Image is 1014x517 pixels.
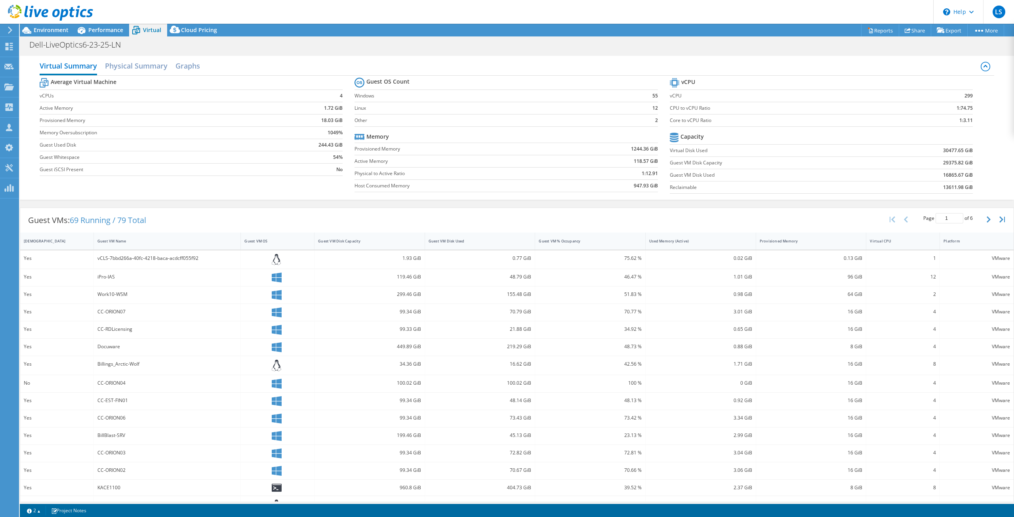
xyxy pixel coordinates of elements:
div: 73.42 % [539,414,642,422]
div: 16 GiB [760,448,863,457]
div: Yes [24,254,90,263]
label: Guest Used Disk [40,141,270,149]
div: VMware [943,360,1010,368]
div: 0.88 GiB [649,342,752,351]
div: 99.34 GiB [318,307,421,316]
div: 38.58 % [539,500,642,508]
div: VMware [943,483,1010,492]
div: 34.92 % [539,325,642,334]
div: Yes [24,431,90,440]
div: Guest VM Name [97,238,228,244]
label: Physical to Active Ratio [355,170,562,177]
div: 16 GiB [760,325,863,334]
div: CC-RDLicensing [97,325,237,334]
div: 48.13 % [539,396,642,405]
div: 21.88 GiB [429,325,532,334]
b: Memory [366,133,389,141]
b: 118.57 GiB [634,157,658,165]
div: Guest VMs: [20,208,154,233]
div: Yes [24,290,90,299]
h2: Physical Summary [105,58,168,74]
div: 39.52 % [539,483,642,492]
div: 2.99 GiB [649,431,752,440]
div: 299.46 GiB [318,290,421,299]
label: Reclaimable [670,183,868,191]
a: Reports [861,24,899,36]
div: 8 [870,360,936,368]
div: 46.47 % [539,273,642,281]
div: 0.02 GiB [649,254,752,263]
label: Provisioned Memory [40,116,270,124]
div: 2 [870,500,936,508]
div: VMware [943,342,1010,351]
label: CPU to vCPU Ratio [670,104,893,112]
div: VMware [943,500,1010,508]
div: Billings_Arctic-Wolf [97,360,237,368]
label: Active Memory [355,157,562,165]
span: Performance [88,26,123,34]
div: 70.66 % [539,466,642,475]
label: Virtual Disk Used [670,147,868,155]
div: 73.43 GiB [429,414,532,422]
div: CC-ORION06 [97,414,237,422]
div: Guest VM Disk Capacity [318,238,412,244]
div: Yes [24,307,90,316]
div: 42.56 % [539,360,642,368]
label: Guest VM Disk Capacity [670,159,868,167]
b: 1049% [328,129,343,137]
b: 947.93 GiB [634,182,658,190]
b: No [336,166,343,174]
div: VMware [943,273,1010,281]
b: vCPU [681,78,695,86]
div: 16 GiB [760,396,863,405]
div: 4 [870,466,936,475]
div: KACE1100 [97,483,237,492]
b: 29375.82 GiB [943,159,973,167]
b: 299 [964,92,973,100]
div: 16 GiB [760,360,863,368]
div: 16 GiB [760,414,863,422]
b: 244.43 GiB [318,141,343,149]
div: VMware [943,307,1010,316]
div: Yes [24,342,90,351]
div: 12 [870,273,936,281]
div: VMware [943,466,1010,475]
label: Guest iSCSI Present [40,166,270,174]
a: Export [931,24,968,36]
div: 70.79 GiB [429,307,532,316]
div: 99.34 GiB [318,466,421,475]
div: 34.36 GiB [318,360,421,368]
div: 96 GiB [760,273,863,281]
h2: Graphs [175,58,200,74]
div: VMware [943,414,1010,422]
b: 4 [340,92,343,100]
div: [DEMOGRAPHIC_DATA] [24,238,80,244]
div: 0.92 GiB [649,396,752,405]
div: Guest VM Disk Used [429,238,522,244]
div: 16 GiB [760,431,863,440]
b: 1.72 GiB [324,104,343,112]
div: Yes [24,500,90,508]
div: VMware [943,448,1010,457]
div: 72.82 GiB [429,448,532,457]
div: VMware [943,379,1010,387]
div: 1.71 GiB [649,360,752,368]
div: Yes [24,325,90,334]
div: 219.29 GiB [429,342,532,351]
b: Capacity [680,133,704,141]
div: 16.62 GiB [429,360,532,368]
div: 0.64 GiB [649,500,752,508]
div: 0.13 GiB [760,254,863,263]
div: 2.37 GiB [649,483,752,492]
span: Environment [34,26,69,34]
div: CC-ORION04 [97,379,237,387]
div: 1.01 GiB [649,273,752,281]
b: 30477.65 GiB [943,147,973,155]
div: Docuware [97,342,237,351]
div: 404.73 GiB [429,483,532,492]
b: 16865.67 GiB [943,171,973,179]
div: 0.98 GiB [649,290,752,299]
div: 100.02 GiB [318,379,421,387]
div: 1 [870,254,936,263]
b: 13611.98 GiB [943,183,973,191]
